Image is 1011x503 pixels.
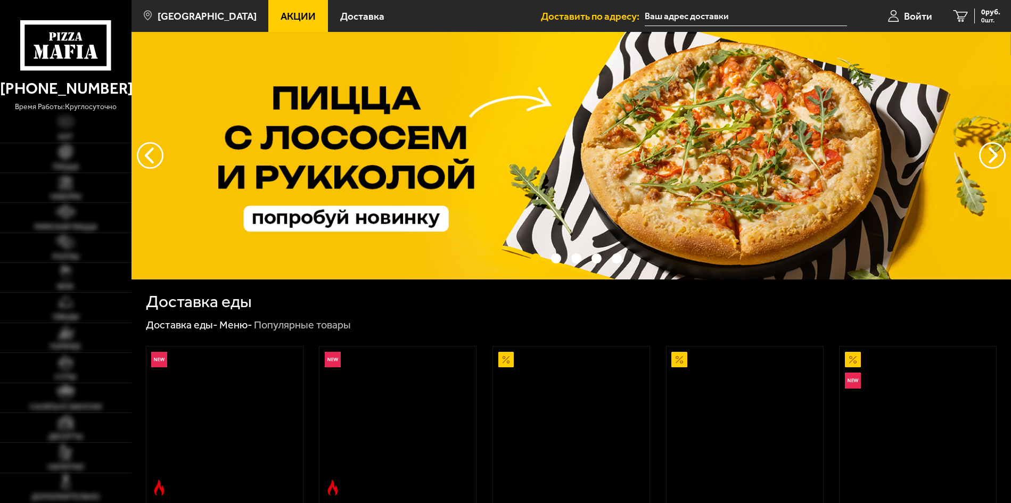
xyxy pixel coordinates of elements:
[551,253,561,263] button: точки переключения
[612,253,622,263] button: точки переключения
[571,253,581,263] button: точки переключения
[981,9,1000,16] span: 0 руб.
[50,343,81,351] span: Горячее
[645,6,847,26] input: Ваш адрес доставки
[281,11,316,21] span: Акции
[53,253,79,261] span: Роллы
[48,464,84,471] span: Напитки
[340,11,384,21] span: Доставка
[840,347,996,501] a: АкционныйНовинкаВсё включено
[498,352,514,368] img: Акционный
[845,352,861,368] img: Акционный
[219,319,252,331] a: Меню-
[493,347,650,501] a: АкционныйАль-Шам 25 см (тонкое тесто)
[151,352,167,368] img: Новинка
[58,134,73,141] span: Хит
[904,11,932,21] span: Войти
[531,253,541,263] button: точки переключения
[48,433,83,441] span: Десерты
[146,293,252,310] h1: Доставка еды
[31,493,100,501] span: Дополнительно
[667,347,823,501] a: АкционныйПепперони 25 см (толстое с сыром)
[55,374,76,381] span: Супы
[35,224,97,231] span: Римская пицца
[51,193,81,201] span: Наборы
[671,352,687,368] img: Акционный
[30,403,102,411] span: Салаты и закуски
[845,373,861,389] img: Новинка
[53,163,79,171] span: Пицца
[319,347,476,501] a: НовинкаОстрое блюдоРимская с мясным ассорти
[158,11,257,21] span: [GEOGRAPHIC_DATA]
[146,347,303,501] a: НовинкаОстрое блюдоРимская с креветками
[325,352,341,368] img: Новинка
[541,11,645,21] span: Доставить по адресу:
[254,318,351,332] div: Популярные товары
[53,314,79,321] span: Обеды
[137,142,163,169] button: следующий
[981,17,1000,23] span: 0 шт.
[979,142,1006,169] button: предыдущий
[591,253,602,263] button: точки переключения
[151,480,167,496] img: Острое блюдо
[325,480,341,496] img: Острое блюдо
[146,319,218,331] a: Доставка еды-
[57,283,74,291] span: WOK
